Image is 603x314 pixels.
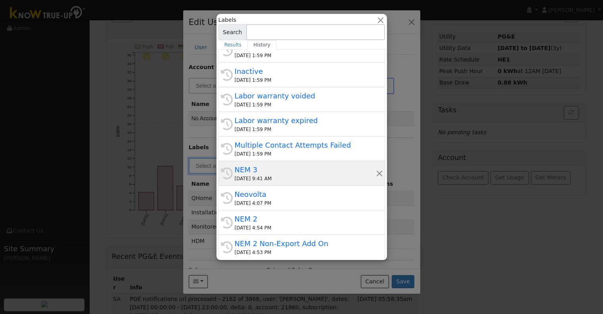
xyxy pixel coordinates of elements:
div: [DATE] 1:59 PM [235,77,376,84]
div: [DATE] 4:53 PM [235,249,376,256]
div: Labor warranty expired [235,115,376,126]
i: History [221,192,233,204]
button: Remove this history [375,169,383,177]
i: History [221,118,233,130]
div: Inactive [235,66,376,77]
div: [DATE] 4:54 PM [235,224,376,231]
i: History [221,168,233,179]
div: [DATE] 4:07 PM [235,200,376,207]
i: History [221,44,233,56]
div: [DATE] 1:59 PM [235,101,376,108]
i: History [221,241,233,253]
a: Results [218,40,248,50]
i: History [221,217,233,229]
div: Neovolta [235,189,376,200]
div: Labor warranty voided [235,91,376,101]
div: NEM 3 [235,164,376,175]
span: Search [218,24,247,40]
div: [DATE] 1:59 PM [235,150,376,158]
div: NEM 2 Non-Export Add On [235,238,376,249]
a: History [247,40,276,50]
div: [DATE] 1:59 PM [235,126,376,133]
div: NEM 2 [235,214,376,224]
div: [DATE] 1:59 PM [235,52,376,59]
i: History [221,69,233,81]
i: History [221,143,233,155]
div: [DATE] 9:41 AM [235,175,376,182]
i: History [221,94,233,106]
div: Multiple Contact Attempts Failed [235,140,376,150]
